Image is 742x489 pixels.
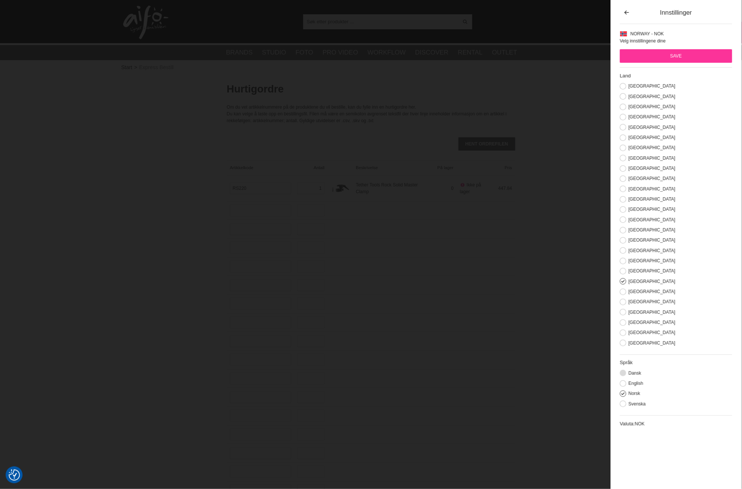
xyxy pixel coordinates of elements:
[415,48,449,58] a: Discover
[492,48,517,58] a: Outlet
[460,182,481,194] span: Ikke på lager
[626,258,676,263] label: [GEOGRAPHIC_DATA]
[227,111,515,124] div: Du kan velge å laste opp en bestillingsfil. Filen må være en semikolon avgrenset tekstfil der hve...
[626,279,676,284] label: [GEOGRAPHIC_DATA]
[458,48,483,58] a: Rental
[626,176,676,181] label: [GEOGRAPHIC_DATA]
[626,104,676,109] label: [GEOGRAPHIC_DATA]
[626,114,676,120] label: [GEOGRAPHIC_DATA]
[367,48,406,58] a: Workflow
[620,73,732,79] h2: Land
[626,371,641,376] label: Dansk
[458,137,515,151] input: Hent ordrefilen
[123,6,168,39] img: logo.png
[626,330,676,335] label: [GEOGRAPHIC_DATA]
[9,469,20,481] img: Revisit consent button
[626,248,676,253] label: [GEOGRAPHIC_DATA]
[626,197,676,202] label: [GEOGRAPHIC_DATA]
[9,468,20,482] button: Samtykkepreferanser
[626,156,676,161] label: [GEOGRAPHIC_DATA]
[626,381,643,386] label: English
[620,38,666,44] span: Velg innstillingene dine
[626,135,676,140] label: [GEOGRAPHIC_DATA]
[626,320,676,325] label: [GEOGRAPHIC_DATA]
[296,48,313,58] a: Foto
[505,165,512,170] span: Pris
[626,268,676,274] label: [GEOGRAPHIC_DATA]
[626,217,676,223] label: [GEOGRAPHIC_DATA]
[451,186,454,191] span: 0
[331,179,350,198] img: tt_rs220_masterclamp_01.jpg
[626,94,676,99] label: [GEOGRAPHIC_DATA]
[620,359,732,366] h2: Språk
[626,401,646,407] label: Svenska
[227,82,515,97] h1: Hurtigordre
[626,145,676,150] label: [GEOGRAPHIC_DATA]
[626,186,676,192] label: [GEOGRAPHIC_DATA]
[226,48,253,58] a: Brands
[230,165,254,170] span: Artikkelkode
[625,8,728,17] div: Innstillinger
[437,165,453,170] span: På lager
[262,48,286,58] a: Studio
[626,125,676,130] label: [GEOGRAPHIC_DATA]
[498,186,512,191] span: 447.84
[121,64,133,71] a: Start
[620,30,627,38] img: NO
[323,48,358,58] a: Pro Video
[626,83,676,89] label: [GEOGRAPHIC_DATA]
[139,64,174,71] span: Express Bestill
[635,421,645,427] span: NOK
[626,310,676,315] label: [GEOGRAPHIC_DATA]
[134,64,137,71] span: >
[620,421,635,427] label: Valuta:
[630,31,664,36] span: Norway - NOK
[626,227,676,233] label: [GEOGRAPHIC_DATA]
[626,299,676,304] label: [GEOGRAPHIC_DATA]
[356,182,418,194] a: Tether Tools Rock Solid Master Clamp
[620,49,732,63] input: Save
[626,207,676,212] label: [GEOGRAPHIC_DATA]
[626,238,676,243] label: [GEOGRAPHIC_DATA]
[314,165,325,170] span: Antall
[626,289,676,294] label: [GEOGRAPHIC_DATA]
[356,165,378,170] span: Beskrivelse
[626,341,676,346] label: [GEOGRAPHIC_DATA]
[303,16,458,27] input: Søk etter produkter ...
[227,104,515,111] div: Om du vet artikkelnummere på de produktene du vil bestille, kan du fylle inn en hurtigordre her.
[626,391,640,396] label: Norsk
[626,166,676,171] label: [GEOGRAPHIC_DATA]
